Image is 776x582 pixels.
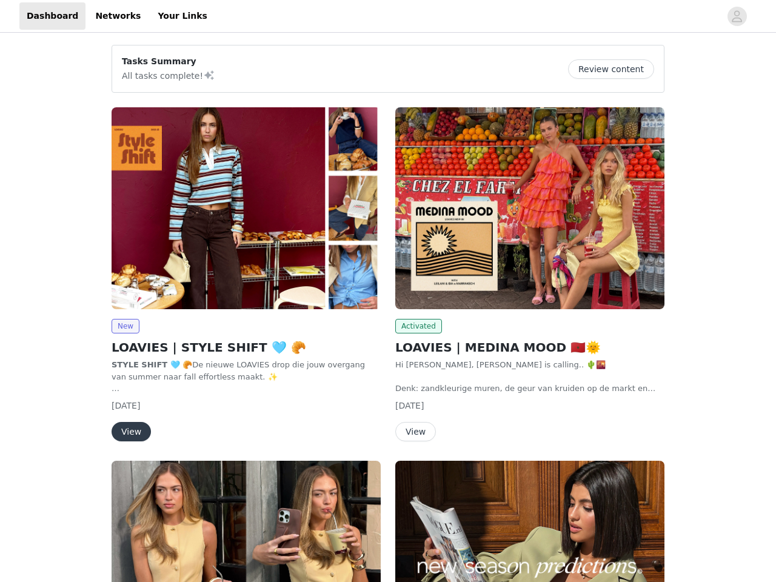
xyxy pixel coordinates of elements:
p: Denk: zandkleurige muren, de geur van kruiden op de markt en kleuren die dansen in het zonlicht a... [395,383,664,395]
p: All tasks complete! [122,68,215,82]
img: LOAVIES [112,107,381,309]
button: View [112,422,151,441]
p: Tasks Summary [122,55,215,68]
a: View [112,427,151,436]
strong: STYLE SHIFT 🩵 🥐 [112,360,192,369]
div: avatar [731,7,743,26]
span: New [112,319,139,333]
a: Networks [88,2,148,30]
span: [DATE] [112,401,140,410]
a: View [395,427,436,436]
h2: LOAVIES | STYLE SHIFT 🩵 🥐 [112,338,381,356]
button: Review content [568,59,654,79]
img: LOAVIES [395,107,664,309]
span: Activated [395,319,442,333]
a: Your Links [150,2,215,30]
p: De nieuwe LOAVIES drop die jouw overgang van summer naar fall effortless maakt. ✨ [112,359,381,383]
a: Dashboard [19,2,85,30]
button: View [395,422,436,441]
span: [DATE] [395,401,424,410]
h2: LOAVIES | MEDINA MOOD 🇲🇦🌞 [395,338,664,356]
p: Hi [PERSON_NAME], [PERSON_NAME] is calling.. 🌵🌇 [395,359,664,371]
